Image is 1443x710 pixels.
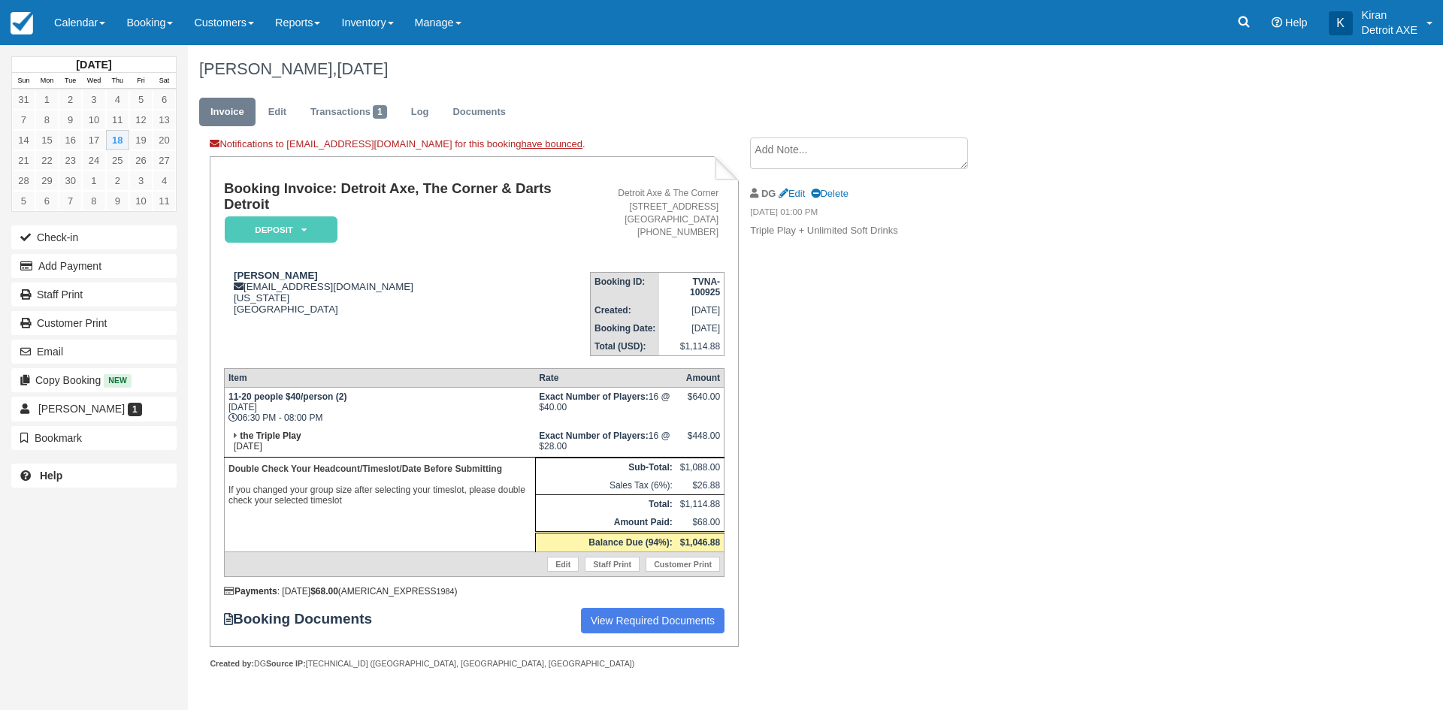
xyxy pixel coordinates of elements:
a: Invoice [199,98,256,127]
div: Notifications to [EMAIL_ADDRESS][DOMAIN_NAME] for this booking . [210,137,738,156]
a: Customer Print [646,557,720,572]
a: 12 [129,110,153,130]
td: [DATE] [224,427,535,458]
button: Bookmark [11,426,177,450]
a: 8 [35,110,59,130]
a: Edit [257,98,298,127]
th: Tue [59,73,82,89]
a: 30 [59,171,82,191]
small: 1984 [437,587,455,596]
td: $1,088.00 [676,458,725,476]
a: 1 [35,89,59,110]
strong: Exact Number of Players [539,431,648,441]
button: Add Payment [11,254,177,278]
span: Help [1285,17,1308,29]
a: [PERSON_NAME] 1 [11,397,177,421]
a: 8 [82,191,105,211]
th: Total: [535,494,676,513]
th: Mon [35,73,59,89]
td: [DATE] 06:30 PM - 08:00 PM [224,387,535,427]
div: : [DATE] (AMERICAN_EXPRESS ) [224,586,725,597]
td: $1,114.88 [659,337,724,356]
th: Booking ID: [591,272,660,301]
a: 3 [82,89,105,110]
p: Kiran [1362,8,1417,23]
button: Check-in [11,225,177,249]
strong: $68.00 [310,586,338,597]
a: Customer Print [11,311,177,335]
a: 7 [59,191,82,211]
td: $1,114.88 [676,494,725,513]
div: DG [TECHNICAL_ID] ([GEOGRAPHIC_DATA], [GEOGRAPHIC_DATA], [GEOGRAPHIC_DATA]) [210,658,738,669]
a: 5 [12,191,35,211]
address: Detroit Axe & The Corner [STREET_ADDRESS] [GEOGRAPHIC_DATA] [PHONE_NUMBER] [596,187,718,239]
a: 17 [82,130,105,150]
th: Booking Date: [591,319,660,337]
a: 10 [129,191,153,211]
p: Triple Play + Unlimited Soft Drinks [750,224,1003,238]
a: 19 [129,130,153,150]
a: 5 [129,89,153,110]
a: 11 [153,191,176,211]
em: Deposit [225,216,337,243]
th: Thu [106,73,129,89]
a: 31 [12,89,35,110]
a: Transactions1 [299,98,398,127]
b: Help [40,470,62,482]
td: [DATE] [659,301,724,319]
a: 26 [129,150,153,171]
strong: Exact Number of Players [539,391,648,402]
a: 4 [106,89,129,110]
a: 4 [153,171,176,191]
img: checkfront-main-nav-mini-logo.png [11,12,33,35]
a: 15 [35,130,59,150]
a: 23 [59,150,82,171]
a: 2 [106,171,129,191]
a: Staff Print [11,282,177,307]
td: [DATE] [659,319,724,337]
a: View Required Documents [581,608,725,633]
strong: 11-20 people $40/person (2) [228,391,346,402]
a: Documents [441,98,517,127]
th: Balance Due (94%): [535,532,676,551]
strong: TVNA-100925 [690,276,720,298]
a: 3 [129,171,153,191]
a: Staff Print [585,557,640,572]
a: 24 [82,150,105,171]
span: New [104,374,132,387]
a: 6 [35,191,59,211]
span: [DATE] [337,59,388,78]
th: Item [224,368,535,387]
a: 28 [12,171,35,191]
th: Created: [591,301,660,319]
a: 16 [59,130,82,150]
a: 27 [153,150,176,171]
a: Log [400,98,440,127]
a: Help [11,464,177,488]
div: $448.00 [680,431,720,453]
p: Detroit AXE [1362,23,1417,38]
strong: [PERSON_NAME] [234,270,318,281]
strong: the Triple Play [240,431,301,441]
span: 1 [128,403,142,416]
button: Email [11,340,177,364]
a: have bounced [521,138,582,150]
em: [DATE] 01:00 PM [750,206,1003,222]
th: Total (USD): [591,337,660,356]
a: 13 [153,110,176,130]
div: [EMAIL_ADDRESS][DOMAIN_NAME] [US_STATE] [GEOGRAPHIC_DATA] [224,270,590,315]
td: Sales Tax (6%): [535,476,676,495]
strong: DG [761,188,776,199]
a: Edit [547,557,579,572]
a: Edit [779,188,805,199]
a: Delete [811,188,849,199]
span: [PERSON_NAME] [38,403,125,415]
strong: [DATE] [76,59,111,71]
a: 9 [59,110,82,130]
div: K [1329,11,1353,35]
td: 16 @ $28.00 [535,427,676,458]
a: 18 [106,130,129,150]
a: 29 [35,171,59,191]
div: $640.00 [680,391,720,414]
a: 9 [106,191,129,211]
